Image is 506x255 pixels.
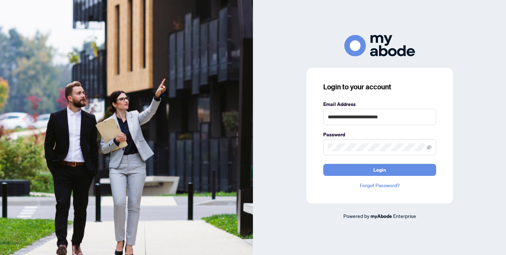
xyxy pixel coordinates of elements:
[373,164,386,176] span: Login
[323,100,436,108] label: Email Address
[323,164,436,176] button: Login
[427,145,432,150] span: eye-invisible
[343,213,369,219] span: Powered by
[323,82,436,92] h3: Login to your account
[323,182,436,189] a: Forgot Password?
[393,213,416,219] span: Enterprise
[344,35,415,57] img: ma-logo
[371,212,392,220] a: myAbode
[323,131,436,138] label: Password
